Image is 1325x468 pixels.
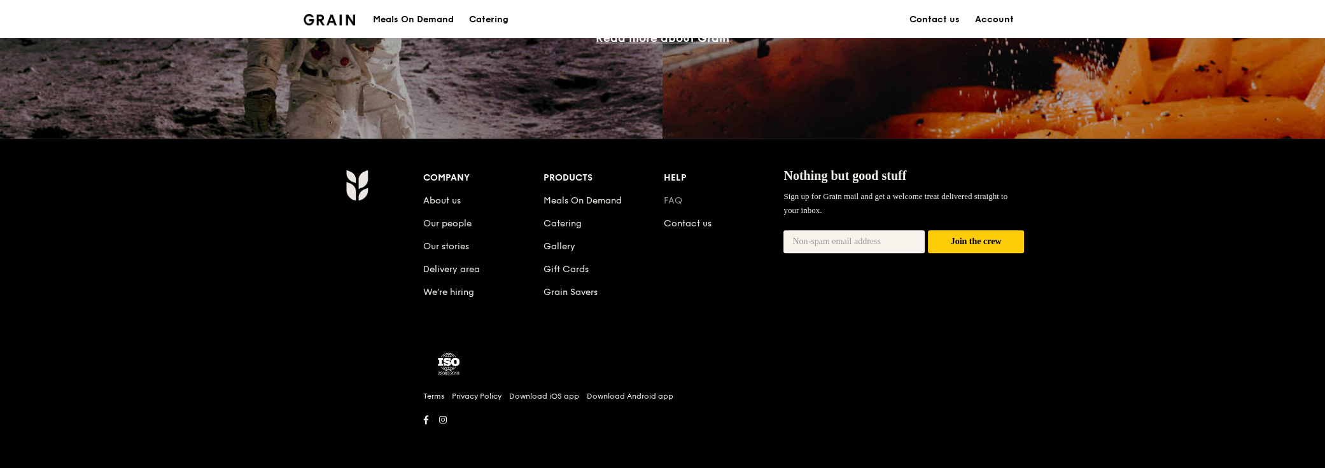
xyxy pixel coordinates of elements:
a: Catering [461,1,516,39]
span: Sign up for Grain mail and get a welcome treat delivered straight to your inbox. [783,191,1007,215]
a: Delivery area [423,264,480,275]
a: Gift Cards [543,264,589,275]
a: Our people [423,218,472,229]
a: Gallery [543,241,575,252]
a: Terms [423,391,444,401]
span: Nothing but good stuff [783,169,906,182]
div: Meals On Demand [373,1,454,39]
a: Contact us [902,1,967,39]
div: Company [423,169,543,187]
img: ISO Certified [436,351,461,376]
a: About us [423,195,461,206]
a: Download Android app [587,391,673,401]
a: Our stories [423,241,469,252]
button: Join the crew [928,230,1024,254]
a: Grain Savers [543,287,598,298]
a: Catering [543,218,582,229]
div: Catering [469,1,508,39]
a: Contact us [664,218,712,229]
a: We’re hiring [423,287,474,298]
div: Help [664,169,784,187]
a: Download iOS app [509,391,579,401]
img: Grain [304,14,355,25]
a: FAQ [664,195,682,206]
div: Products [543,169,664,187]
h6: Revision [296,429,1029,439]
a: Account [967,1,1021,39]
img: Grain [346,169,368,201]
a: Meals On Demand [543,195,622,206]
a: Privacy Policy [452,391,501,401]
input: Non-spam email address [783,230,925,253]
